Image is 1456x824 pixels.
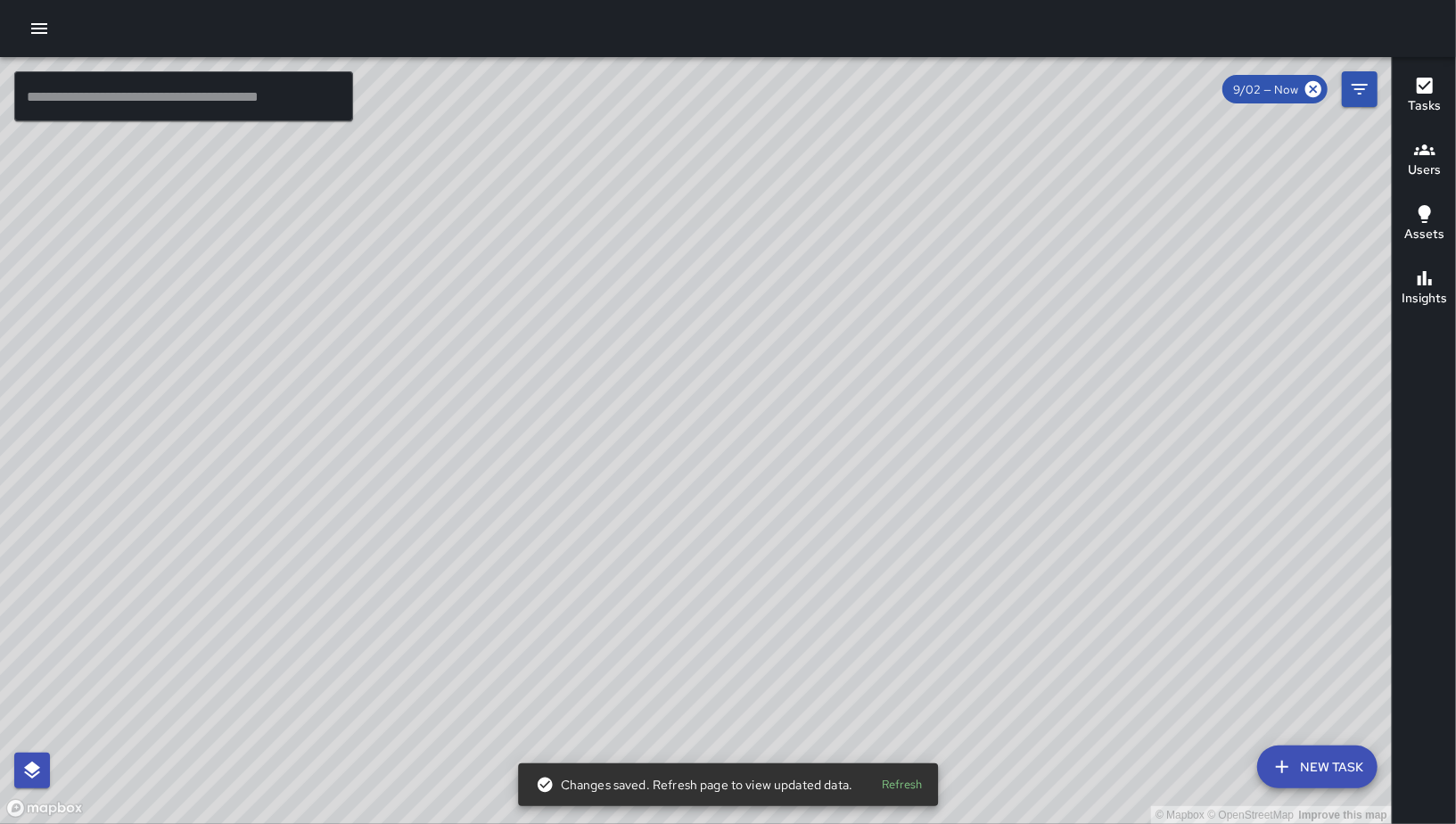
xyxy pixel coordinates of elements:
span: 9/02 — Now [1222,82,1309,97]
h6: Assets [1404,225,1444,244]
h6: Tasks [1408,96,1441,116]
button: Insights [1393,257,1456,321]
button: Filters [1342,71,1378,107]
button: Tasks [1393,64,1456,128]
div: Changes saved. Refresh page to view updated data. [536,769,852,801]
button: New Task [1257,746,1378,788]
h6: Insights [1402,289,1447,309]
button: Assets [1393,193,1456,257]
div: 9/02 — Now [1222,75,1328,103]
button: Refresh [874,771,931,799]
button: Users [1393,128,1456,193]
h6: Users [1408,161,1441,180]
